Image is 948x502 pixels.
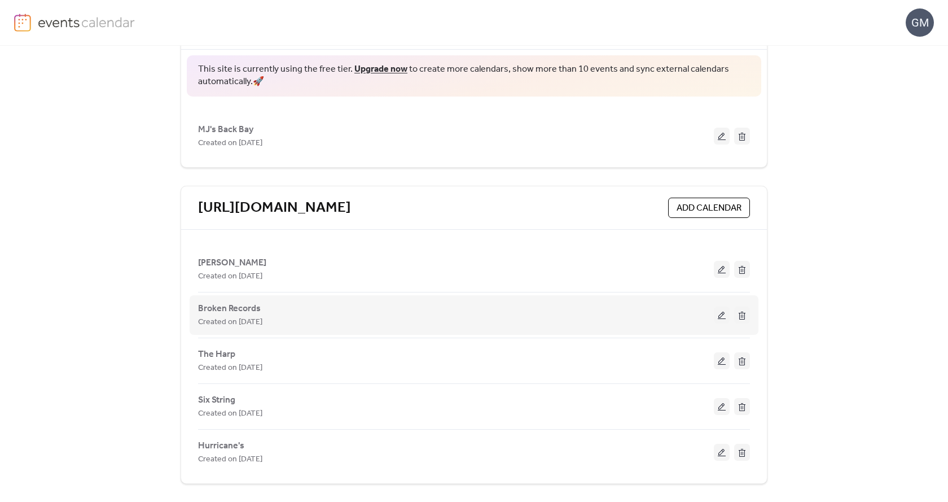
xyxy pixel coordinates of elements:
[198,63,750,89] span: This site is currently using the free tier. to create more calendars, show more than 10 events an...
[38,14,135,30] img: logo-type
[198,123,253,137] span: MJ's Back Bay
[198,397,235,403] a: Six String
[198,348,235,361] span: The Harp
[198,351,235,357] a: The Harp
[198,453,262,466] span: Created on [DATE]
[198,316,262,329] span: Created on [DATE]
[198,361,262,375] span: Created on [DATE]
[198,199,351,217] a: [URL][DOMAIN_NAME]
[198,137,262,150] span: Created on [DATE]
[198,302,261,316] span: Broken Records
[198,256,266,270] span: [PERSON_NAME]
[198,305,261,312] a: Broken Records
[198,443,244,449] a: Hurricane's
[198,439,244,453] span: Hurricane's
[677,202,741,215] span: ADD CALENDAR
[198,407,262,421] span: Created on [DATE]
[198,270,262,283] span: Created on [DATE]
[354,60,407,78] a: Upgrade now
[198,126,253,133] a: MJ's Back Bay
[906,8,934,37] div: GM
[198,394,235,407] span: Six String
[14,14,31,32] img: logo
[668,198,750,218] button: ADD CALENDAR
[198,260,266,266] a: [PERSON_NAME]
